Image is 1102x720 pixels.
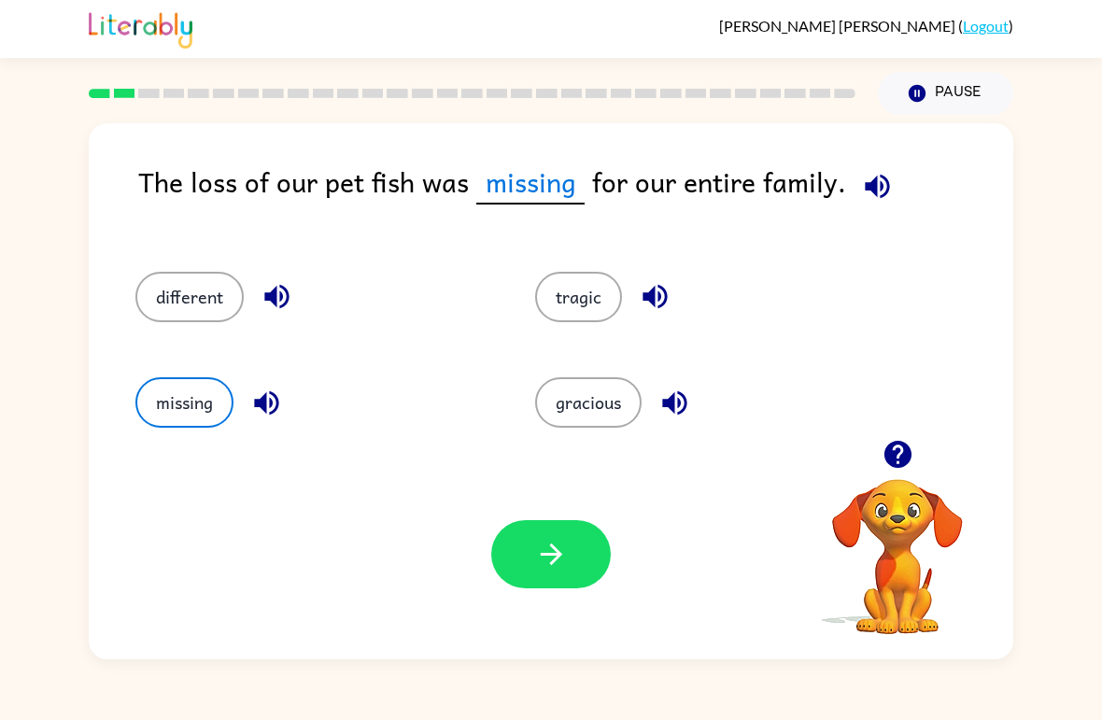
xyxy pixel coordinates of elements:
span: [PERSON_NAME] [PERSON_NAME] [719,17,958,35]
button: tragic [535,272,622,322]
button: missing [135,377,233,428]
button: gracious [535,377,642,428]
div: The loss of our pet fish was for our entire family. [138,161,1013,234]
button: Pause [878,72,1013,115]
a: Logout [963,17,1009,35]
video: Your browser must support playing .mp4 files to use Literably. Please try using another browser. [804,450,991,637]
span: missing [476,161,585,205]
div: ( ) [719,17,1013,35]
img: Literably [89,7,192,49]
button: different [135,272,244,322]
